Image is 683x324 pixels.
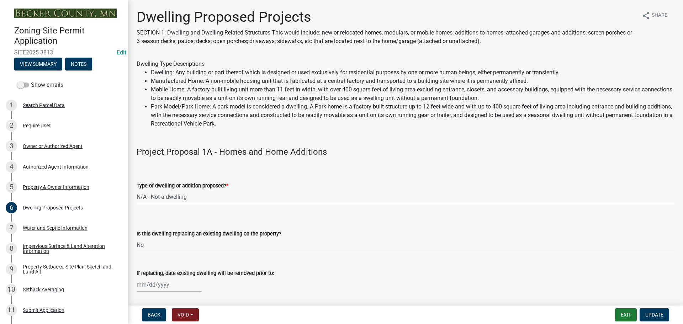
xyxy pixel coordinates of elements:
[615,308,637,321] button: Exit
[151,77,674,85] li: Manufactured Home: A non-mobile housing unit that is fabricated at a central factory and transpor...
[14,26,122,46] h4: Zoning-Site Permit Application
[23,144,83,149] div: Owner or Authorized Agent
[6,243,17,254] div: 8
[23,205,83,210] div: Dwelling Proposed Projects
[137,232,281,237] label: Is this dwelling replacing an existing dwelling on the property?
[6,264,17,275] div: 9
[148,312,160,318] span: Back
[14,49,114,56] span: SITE2025-3813
[6,140,17,152] div: 3
[65,58,92,70] button: Notes
[6,100,17,111] div: 1
[137,271,274,276] label: If replacing, date existing dwelling will be removed prior to:
[642,11,650,20] i: share
[23,103,65,108] div: Search Parcel Data
[645,312,663,318] span: Update
[137,28,636,46] p: SECTION 1: Dwelling and Dwelling Related Structures This would include: new or relocated homes, m...
[151,102,674,128] li: Park Model/Park Home: A park model is considered a dwelling. A Park home is a factory built struc...
[137,147,674,157] h4: Project Proposal 1A - Homes and Home Additions
[636,9,673,22] button: shareShare
[14,9,117,18] img: Becker County, Minnesota
[151,85,674,102] li: Mobile Home: A factory-built living unit more than 11 feet in width, with over 400 square feet of...
[6,120,17,131] div: 2
[117,49,126,56] a: Edit
[23,264,117,274] div: Property Setbacks, Site Plan, Sketch and Land Alt
[23,287,64,292] div: Setback Averaging
[6,222,17,234] div: 7
[23,123,51,128] div: Require User
[137,184,228,188] label: Type of dwelling or addition proposed?
[6,202,17,213] div: 6
[14,58,62,70] button: View Summary
[23,185,89,190] div: Property & Owner Information
[65,62,92,67] wm-modal-confirm: Notes
[172,308,199,321] button: Void
[23,225,88,230] div: Water and Septic Information
[151,68,674,77] li: Dwelling: Any building or part thereof which is designed or used exclusively for residential purp...
[142,308,166,321] button: Back
[137,60,674,128] div: Dwelling Type Descriptions
[652,11,667,20] span: Share
[23,308,64,313] div: Submit Application
[14,62,62,67] wm-modal-confirm: Summary
[137,9,636,26] h1: Dwelling Proposed Projects
[6,181,17,193] div: 5
[640,308,669,321] button: Update
[117,49,126,56] wm-modal-confirm: Edit Application Number
[6,161,17,172] div: 4
[17,81,63,89] label: Show emails
[178,312,189,318] span: Void
[23,164,89,169] div: Authorized Agent Information
[6,304,17,316] div: 11
[137,277,202,292] input: mm/dd/yyyy
[6,284,17,295] div: 10
[23,244,117,254] div: Impervious Surface & Land Alteration Information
